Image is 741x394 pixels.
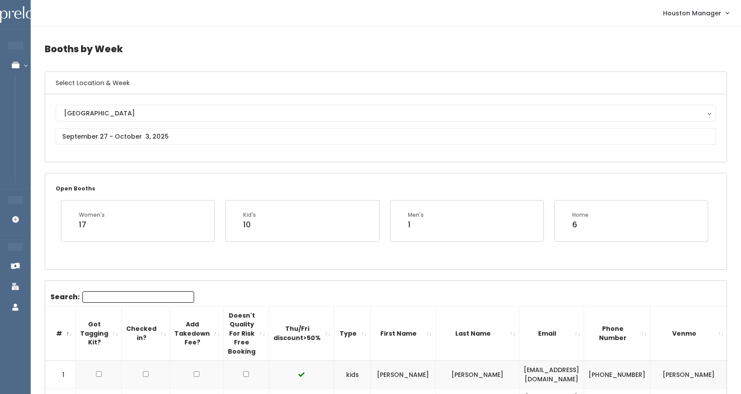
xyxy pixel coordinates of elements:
[82,291,194,303] input: Search:
[654,4,737,22] a: Houston Manager
[371,361,436,388] td: [PERSON_NAME]
[269,306,334,361] th: Thu/Fri discount&gt;50%: activate to sort column ascending
[371,306,436,361] th: First Name: activate to sort column ascending
[334,361,371,388] td: kids
[519,361,584,388] td: [EMAIL_ADDRESS][DOMAIN_NAME]
[170,306,223,361] th: Add Takedown Fee?: activate to sort column ascending
[64,108,708,118] div: [GEOGRAPHIC_DATA]
[122,306,170,361] th: Checked in?: activate to sort column ascending
[56,185,95,192] small: Open Booths
[45,361,76,388] td: 1
[584,306,650,361] th: Phone Number: activate to sort column ascending
[663,8,721,18] span: Houston Manager
[584,361,650,388] td: [PHONE_NUMBER]
[243,211,256,219] div: Kid's
[76,306,122,361] th: Got Tagging Kit?: activate to sort column ascending
[519,306,584,361] th: Email: activate to sort column ascending
[50,291,194,303] label: Search:
[45,72,727,94] h6: Select Location & Week
[650,361,727,388] td: [PERSON_NAME]
[79,211,105,219] div: Women's
[56,105,716,122] button: [GEOGRAPHIC_DATA]
[650,306,727,361] th: Venmo: activate to sort column ascending
[79,219,105,230] div: 17
[45,306,76,361] th: #: activate to sort column descending
[334,306,371,361] th: Type: activate to sort column ascending
[572,219,589,230] div: 6
[45,37,727,61] h4: Booths by Week
[436,306,519,361] th: Last Name: activate to sort column ascending
[56,128,716,145] input: September 27 - October 3, 2025
[223,306,269,361] th: Doesn't Quality For Risk Free Booking : activate to sort column ascending
[572,211,589,219] div: Home
[243,219,256,230] div: 10
[408,211,424,219] div: Men's
[408,219,424,230] div: 1
[436,361,519,388] td: [PERSON_NAME]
